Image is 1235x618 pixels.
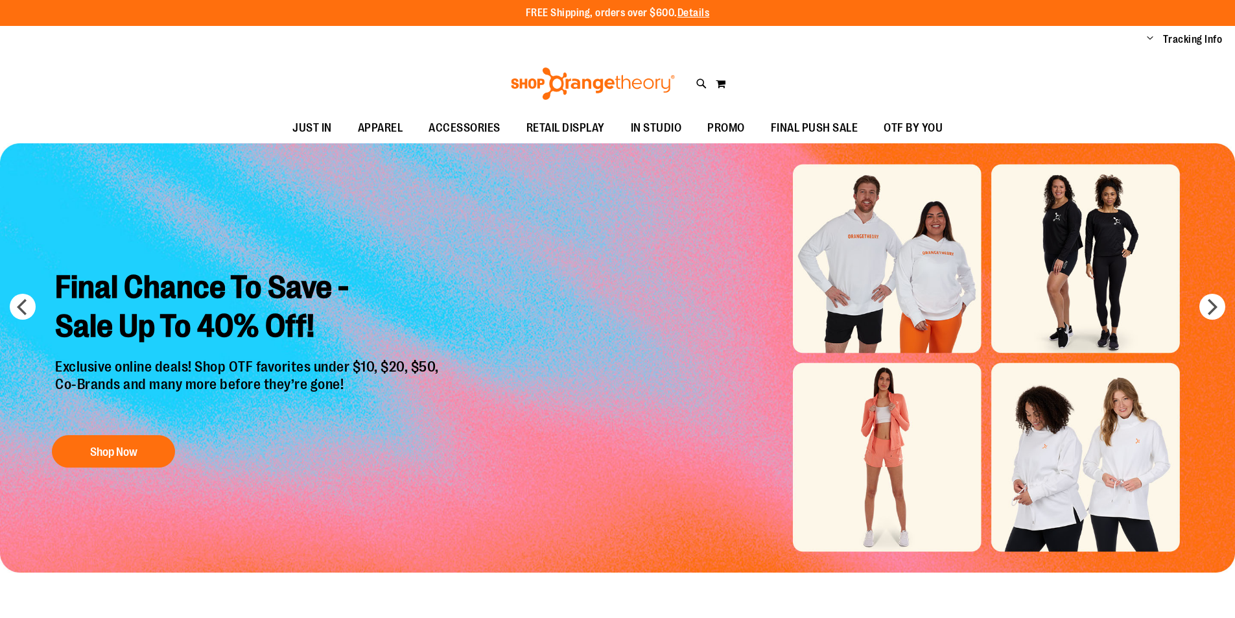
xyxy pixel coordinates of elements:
[1147,33,1153,46] button: Account menu
[758,113,871,143] a: FINAL PUSH SALE
[513,113,618,143] a: RETAIL DISPLAY
[416,113,513,143] a: ACCESSORIES
[526,6,710,21] p: FREE Shipping, orders over $600.
[694,113,758,143] a: PROMO
[345,113,416,143] a: APPAREL
[509,67,677,100] img: Shop Orangetheory
[677,7,710,19] a: Details
[884,113,943,143] span: OTF BY YOU
[1163,32,1223,47] a: Tracking Info
[429,113,500,143] span: ACCESSORIES
[358,113,403,143] span: APPAREL
[871,113,956,143] a: OTF BY YOU
[292,113,332,143] span: JUST IN
[52,435,175,468] button: Shop Now
[45,258,452,474] a: Final Chance To Save -Sale Up To 40% Off! Exclusive online deals! Shop OTF favorites under $10, $...
[279,113,345,143] a: JUST IN
[707,113,745,143] span: PROMO
[1199,294,1225,320] button: next
[771,113,858,143] span: FINAL PUSH SALE
[10,294,36,320] button: prev
[526,113,605,143] span: RETAIL DISPLAY
[631,113,682,143] span: IN STUDIO
[45,258,452,359] h2: Final Chance To Save - Sale Up To 40% Off!
[618,113,695,143] a: IN STUDIO
[45,359,452,422] p: Exclusive online deals! Shop OTF favorites under $10, $20, $50, Co-Brands and many more before th...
